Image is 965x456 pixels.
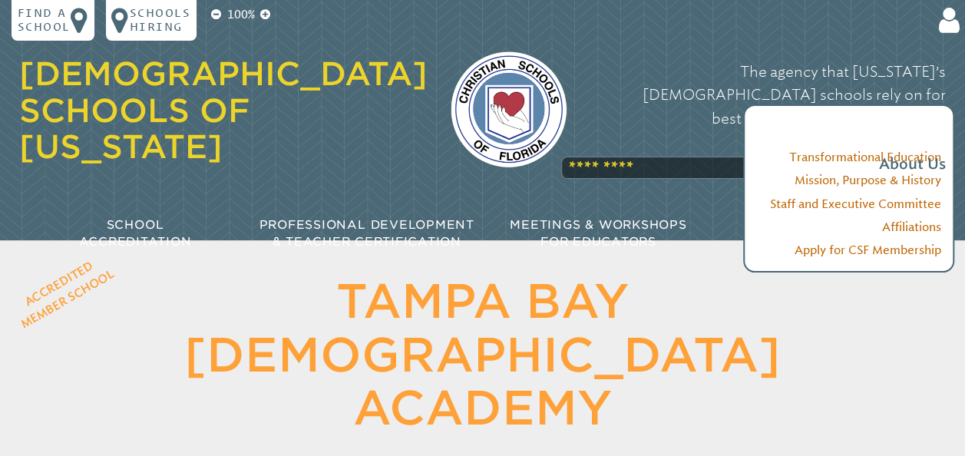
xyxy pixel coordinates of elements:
[451,51,567,167] img: csf-logo-web-colors.png
[795,243,941,257] a: Apply for CSF Membership
[879,154,946,177] span: About Us
[111,275,854,435] h1: Tampa Bay [DEMOGRAPHIC_DATA] Academy
[18,6,71,35] p: Find a school
[19,55,428,166] a: [DEMOGRAPHIC_DATA] Schools of [US_STATE]
[770,197,941,211] a: Staff and Executive Committee
[79,218,192,249] span: School Accreditation
[590,61,946,177] p: The agency that [US_STATE]’s [DEMOGRAPHIC_DATA] schools rely on for best practices in accreditati...
[259,218,474,249] span: Professional Development & Teacher Certification
[510,218,686,249] span: Meetings & Workshops for Educators
[224,6,258,24] p: 100%
[882,220,941,234] a: Affiliations
[130,6,191,35] p: Schools Hiring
